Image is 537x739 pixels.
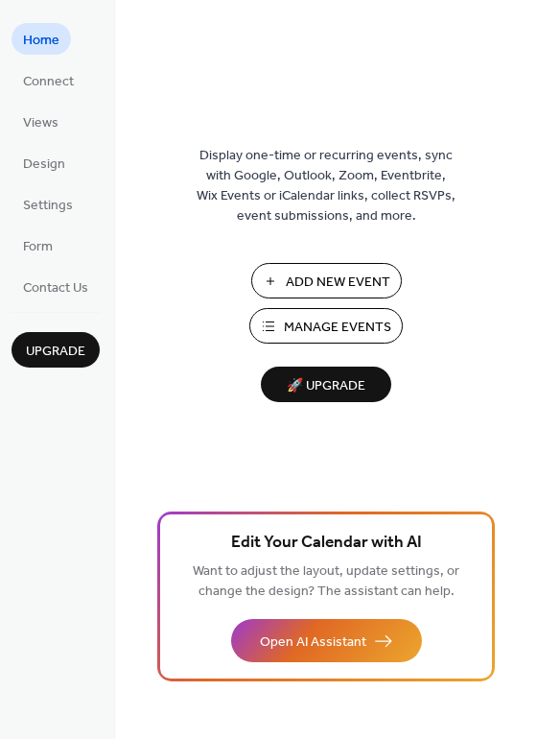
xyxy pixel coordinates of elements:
[12,188,84,220] a: Settings
[231,530,422,557] span: Edit Your Calendar with AI
[12,64,85,96] a: Connect
[12,271,100,302] a: Contact Us
[12,229,64,261] a: Form
[251,263,402,298] button: Add New Event
[284,318,391,338] span: Manage Events
[23,196,73,216] span: Settings
[23,31,59,51] span: Home
[23,155,65,175] span: Design
[26,342,85,362] span: Upgrade
[231,619,422,662] button: Open AI Assistant
[197,146,455,226] span: Display one-time or recurring events, sync with Google, Outlook, Zoom, Eventbrite, Wix Events or ...
[193,559,459,605] span: Want to adjust the layout, update settings, or change the design? The assistant can help.
[12,23,71,55] a: Home
[12,106,70,137] a: Views
[23,113,58,133] span: Views
[286,273,390,293] span: Add New Event
[12,332,100,368] button: Upgrade
[23,72,74,92] span: Connect
[260,632,366,653] span: Open AI Assistant
[23,278,88,298] span: Contact Us
[249,308,403,344] button: Manage Events
[272,373,380,399] span: 🚀 Upgrade
[23,237,53,257] span: Form
[12,147,77,179] a: Design
[261,367,391,402] button: 🚀 Upgrade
